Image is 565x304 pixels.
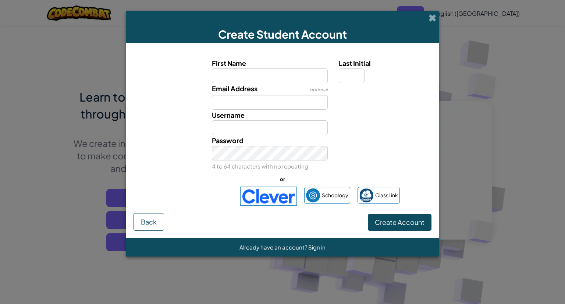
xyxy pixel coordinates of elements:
span: Already have an account? [239,244,308,251]
span: Last Initial [339,59,371,67]
img: clever-logo-blue.png [240,187,297,206]
span: Schoology [322,190,348,201]
img: schoology.png [306,188,320,202]
span: Create Student Account [218,27,347,41]
span: Username [212,111,245,119]
span: First Name [212,59,246,67]
span: optional [310,87,328,92]
span: Email Address [212,84,257,93]
button: Back [134,213,164,231]
button: Create Account [368,214,431,231]
span: Create Account [375,218,424,226]
span: Password [212,136,244,145]
span: ClassLink [375,190,398,201]
img: classlink-logo-small.png [359,188,373,202]
span: Back [141,218,157,226]
span: or [276,174,289,184]
a: Sign in [308,244,326,251]
iframe: Sign in with Google Button [162,188,237,204]
small: 4 to 64 characters with no repeating [212,163,308,170]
